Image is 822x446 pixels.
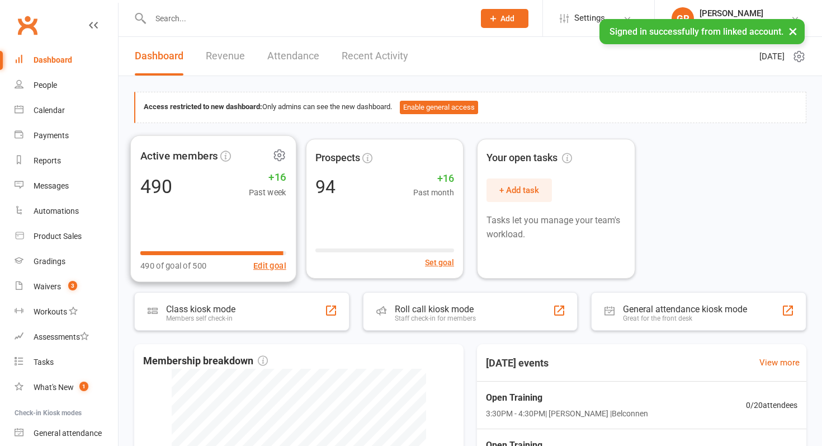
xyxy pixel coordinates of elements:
div: What's New [34,383,74,392]
a: Gradings [15,249,118,274]
a: Payments [15,123,118,148]
span: 3 [68,281,77,290]
a: Waivers 3 [15,274,118,299]
button: Enable general access [400,101,478,114]
div: Waivers [34,282,61,291]
input: Search... [147,11,466,26]
a: General attendance kiosk mode [15,421,118,446]
a: Messages [15,173,118,199]
span: [DATE] [759,50,785,63]
a: What's New1 [15,375,118,400]
a: Workouts [15,299,118,325]
span: Signed in successfully from linked account. [610,26,783,37]
div: Reports [34,156,61,165]
span: Open Training [486,391,648,405]
a: Recent Activity [342,37,408,76]
div: Members self check-in [166,314,235,322]
a: Revenue [206,37,245,76]
strong: Access restricted to new dashboard: [144,102,262,111]
div: Staff check-in for members [395,314,476,322]
button: × [783,19,803,43]
div: People [34,81,57,90]
span: Membership breakdown [143,353,268,369]
div: Dashboard [34,55,72,64]
button: Add [481,9,528,28]
span: 0 / 20 attendees [746,399,797,411]
span: 1 [79,382,88,391]
div: [PERSON_NAME] [700,8,763,18]
div: Roll call kiosk mode [395,304,476,314]
span: Past month [413,186,454,199]
div: Gradings [34,257,65,266]
div: General attendance kiosk mode [623,304,747,314]
div: Chopper's Gym [700,18,763,29]
h3: [DATE] events [477,353,558,373]
span: +16 [249,168,286,185]
span: Add [500,14,514,23]
div: Workouts [34,307,67,316]
div: 490 [140,176,172,195]
p: Tasks let you manage your team's workload. [486,213,626,242]
div: Calendar [34,106,65,115]
div: Automations [34,206,79,215]
span: 490 of goal of 500 [140,259,207,272]
span: Past week [249,185,286,199]
div: Great for the front desk [623,314,747,322]
a: Calendar [15,98,118,123]
a: Reports [15,148,118,173]
div: Product Sales [34,232,82,241]
span: 3:30PM - 4:30PM | [PERSON_NAME] | Belconnen [486,407,648,420]
span: Prospects [315,150,360,166]
a: Clubworx [13,11,41,39]
a: View more [759,356,800,369]
span: Active members [140,147,218,164]
div: Tasks [34,358,54,367]
span: Your open tasks [486,150,572,166]
a: Dashboard [15,48,118,73]
div: GR [672,7,694,30]
a: Assessments [15,325,118,350]
div: Messages [34,181,69,190]
div: Only admins can see the new dashboard. [144,101,797,114]
a: Dashboard [135,37,183,76]
a: Attendance [267,37,319,76]
div: General attendance [34,429,102,438]
a: Product Sales [15,224,118,249]
div: 94 [315,178,336,196]
div: Payments [34,131,69,140]
span: Settings [574,6,605,31]
span: +16 [413,171,454,187]
button: Set goal [425,256,454,269]
button: Edit goal [253,259,286,272]
button: + Add task [486,179,552,202]
a: Tasks [15,350,118,375]
div: Assessments [34,332,89,341]
a: People [15,73,118,98]
a: Automations [15,199,118,224]
div: Class kiosk mode [166,304,235,314]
